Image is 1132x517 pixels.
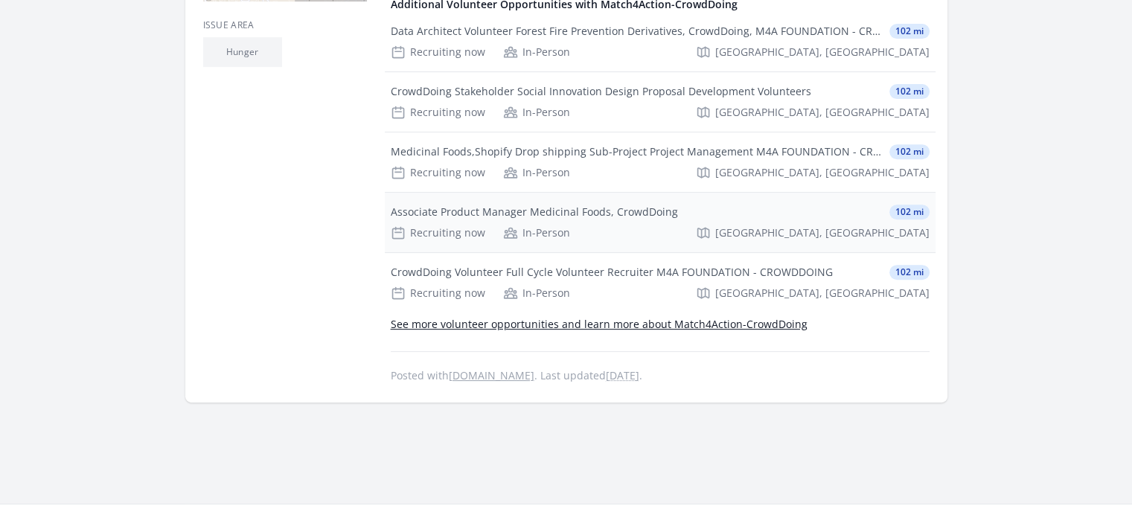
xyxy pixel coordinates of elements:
[715,45,930,60] span: [GEOGRAPHIC_DATA], [GEOGRAPHIC_DATA]
[385,253,936,312] a: CrowdDoing Volunteer Full Cycle Volunteer Recruiter M4A FOUNDATION - CROWDDOING 102 mi Recruiting...
[385,12,936,71] a: Data Architect Volunteer Forest Fire Prevention Derivatives, CrowdDoing, M4A FOUNDATION - CROWDDO...
[503,105,570,120] div: In-Person
[715,225,930,240] span: [GEOGRAPHIC_DATA], [GEOGRAPHIC_DATA]
[203,19,367,31] h3: Issue area
[503,286,570,301] div: In-Person
[391,84,811,99] div: CrowdDoing Stakeholder Social Innovation Design Proposal Development Volunteers
[203,37,282,67] li: Hunger
[391,205,678,219] div: Associate Product Manager Medicinal Foods, CrowdDoing
[391,317,808,331] a: See more volunteer opportunities and learn more about Match4Action-CrowdDoing
[391,105,485,120] div: Recruiting now
[391,370,930,382] p: Posted with . Last updated .
[889,265,930,280] span: 102 mi
[889,24,930,39] span: 102 mi
[606,368,639,382] abbr: Mon, Jan 30, 2023 5:13 AM
[503,165,570,180] div: In-Person
[889,144,930,159] span: 102 mi
[391,165,485,180] div: Recruiting now
[503,45,570,60] div: In-Person
[385,132,936,192] a: Medicinal Foods,Shopify Drop shipping Sub-Project Project Management M4A FOUNDATION - CROWDDOING ...
[889,205,930,219] span: 102 mi
[715,286,930,301] span: [GEOGRAPHIC_DATA], [GEOGRAPHIC_DATA]
[715,105,930,120] span: [GEOGRAPHIC_DATA], [GEOGRAPHIC_DATA]
[385,72,936,132] a: CrowdDoing Stakeholder Social Innovation Design Proposal Development Volunteers 102 mi Recruiting...
[889,84,930,99] span: 102 mi
[391,225,485,240] div: Recruiting now
[391,144,883,159] div: Medicinal Foods,Shopify Drop shipping Sub-Project Project Management M4A FOUNDATION - CROWDDOING
[391,24,883,39] div: Data Architect Volunteer Forest Fire Prevention Derivatives, CrowdDoing, M4A FOUNDATION - CROWDDOING
[391,45,485,60] div: Recruiting now
[715,165,930,180] span: [GEOGRAPHIC_DATA], [GEOGRAPHIC_DATA]
[391,286,485,301] div: Recruiting now
[503,225,570,240] div: In-Person
[391,265,833,280] div: CrowdDoing Volunteer Full Cycle Volunteer Recruiter M4A FOUNDATION - CROWDDOING
[385,193,936,252] a: Associate Product Manager Medicinal Foods, CrowdDoing 102 mi Recruiting now In-Person [GEOGRAPHIC...
[449,368,534,382] a: [DOMAIN_NAME]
